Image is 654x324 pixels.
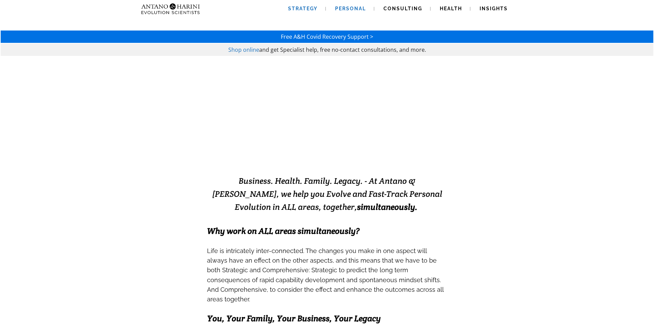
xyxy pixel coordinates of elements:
[281,33,373,40] a: Free A&H Covid Recovery Support >
[317,143,409,160] strong: EXCELLENCE
[480,6,508,11] span: Insights
[207,313,381,324] span: You, Your Family, Your Business, Your Legacy
[228,46,259,53] a: Shop online
[357,202,417,212] b: simultaneously.
[335,6,366,11] span: Personal
[383,6,422,11] span: Consulting
[212,176,442,212] span: Business. Health. Family. Legacy. - At Antano & [PERSON_NAME], we help you Evolve and Fast-Track ...
[245,143,317,160] strong: EVOLVING
[207,247,444,303] span: Life is intricately inter-connected. The changes you make in one aspect will always have an effec...
[288,6,318,11] span: Strategy
[440,6,462,11] span: Health
[259,46,426,53] span: and get Specialist help, free no-contact consultations, and more.
[207,226,359,236] span: Why work on ALL areas simultaneously?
